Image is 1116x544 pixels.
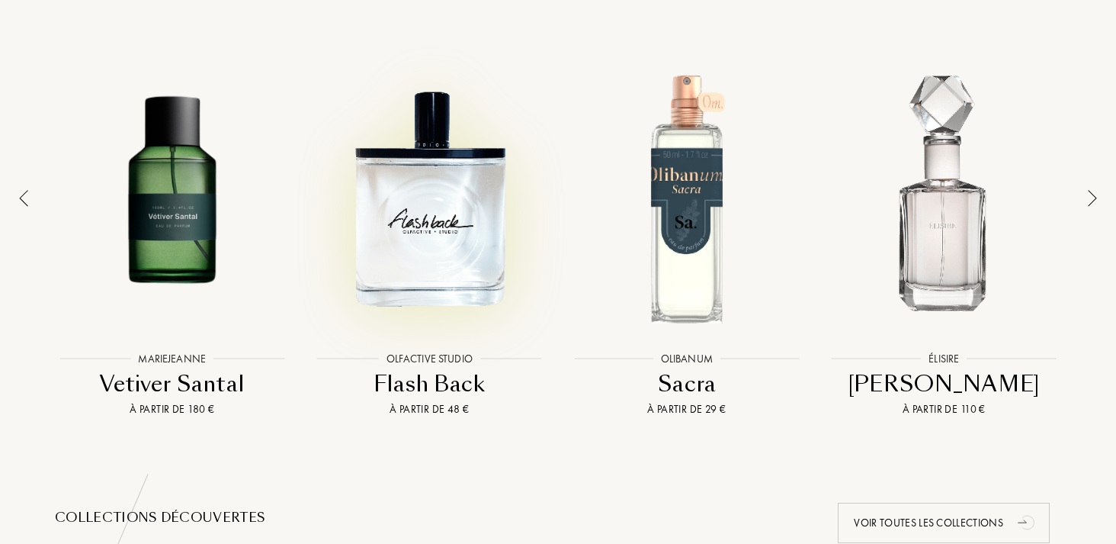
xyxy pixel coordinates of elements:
[653,351,720,367] div: Olibanum
[558,41,816,417] a: Sacra OlibanumOlibanumSacraÀ partir de 29 €
[19,190,28,207] img: arrow_thin_left.png
[47,369,297,399] div: Vetiver Santal
[43,41,301,417] a: Vetiver Santal MarieJeanneMarieJeanneVetiver SantalÀ partir de 180 €
[1012,507,1043,537] div: animation
[130,351,213,367] div: MarieJeanne
[305,401,555,417] div: À partir de 48 €
[379,351,480,367] div: Olfactive Studio
[816,41,1073,417] a: Jasmin Paradis ÉlisireÉlisire[PERSON_NAME]À partir de 110 €
[1088,190,1097,207] img: arrow_thin.png
[47,401,297,417] div: À partir de 180 €
[819,369,1069,399] div: [PERSON_NAME]
[819,401,1069,417] div: À partir de 110 €
[305,369,555,399] div: Flash Back
[921,351,967,367] div: Élisire
[562,401,812,417] div: À partir de 29 €
[826,503,1061,543] a: Voir toutes les collectionsanimation
[301,41,559,417] a: Flash Back Olfactive StudioOlfactive StudioFlash BackÀ partir de 48 €
[838,503,1050,543] div: Voir toutes les collections
[55,509,1061,527] div: Collections découvertes
[562,369,812,399] div: Sacra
